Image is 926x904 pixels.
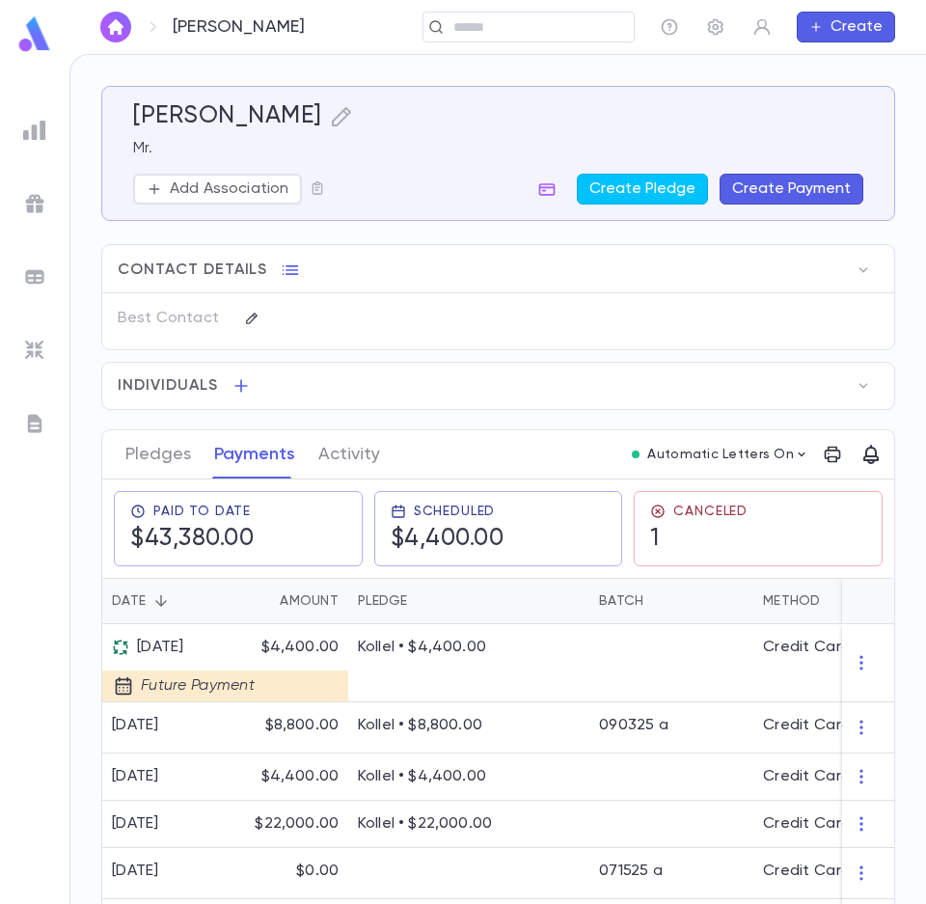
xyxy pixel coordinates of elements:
[102,578,232,624] div: Date
[753,578,922,624] div: Method
[358,578,408,624] div: Pledge
[112,716,159,735] div: [DATE]
[673,504,748,519] span: Canceled
[133,174,302,205] button: Add Association
[280,578,339,624] div: Amount
[261,767,339,786] p: $4,400.00
[112,814,159,834] div: [DATE]
[133,102,322,131] h5: [PERSON_NAME]
[23,192,46,215] img: campaigns_grey.99e729a5f7ee94e3726e6486bddda8f1.svg
[146,586,177,616] button: Sort
[23,265,46,288] img: batches_grey.339ca447c9d9533ef1741baa751efc33.svg
[118,260,267,280] span: Contact Details
[599,862,663,881] div: 071525 a
[624,441,817,468] button: Automatic Letters On
[23,412,46,435] img: letters_grey.7941b92b52307dd3b8a917253454ce1c.svg
[358,716,580,735] p: Kollel • $8,800.00
[650,525,660,554] h5: 1
[15,15,54,53] img: logo
[118,376,218,396] span: Individuals
[348,578,589,624] div: Pledge
[763,716,851,735] div: Credit Card
[118,303,229,334] p: Best Contact
[265,716,339,735] p: $8,800.00
[763,578,821,624] div: Method
[112,638,257,657] div: [DATE]
[173,16,305,38] p: [PERSON_NAME]
[720,174,863,205] button: Create Payment
[130,525,254,554] h5: $43,380.00
[599,716,668,735] div: 090325 a
[414,504,496,519] span: Scheduled
[153,504,251,519] span: Paid To Date
[242,638,339,657] p: $4,400.00
[763,638,851,657] div: Credit Card
[296,862,339,881] p: $0.00
[577,174,708,205] button: Create Pledge
[112,767,159,786] div: [DATE]
[112,578,146,624] div: Date
[599,578,643,624] div: Batch
[23,339,46,362] img: imports_grey.530a8a0e642e233f2baf0ef88e8c9fcb.svg
[358,814,580,834] p: Kollel • $22,000.00
[133,139,863,158] p: Mr.
[797,12,895,42] button: Create
[170,179,288,199] p: Add Association
[763,814,851,834] div: Credit Card
[23,119,46,142] img: reports_grey.c525e4749d1bce6a11f5fe2a8de1b229.svg
[214,430,295,479] button: Payments
[763,862,851,881] div: Credit Card
[647,447,794,462] p: Automatic Letters On
[232,578,348,624] div: Amount
[102,671,266,701] div: Future Payment
[255,814,339,834] p: $22,000.00
[358,638,580,657] p: Kollel • $4,400.00
[763,767,851,786] div: Credit Card
[589,578,753,624] div: Batch
[104,19,127,35] img: home_white.a664292cf8c1dea59945f0da9f25487c.svg
[318,430,380,479] button: Activity
[358,767,580,786] p: Kollel • $4,400.00
[112,862,159,881] div: [DATE]
[125,430,191,479] button: Pledges
[391,525,504,554] h5: $4,400.00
